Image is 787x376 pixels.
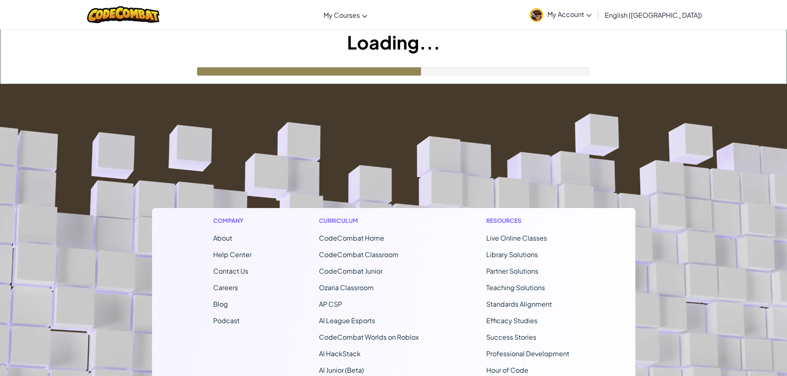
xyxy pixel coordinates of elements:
[319,283,374,292] a: Ozaria Classroom
[486,300,552,308] a: Standards Alignment
[486,216,574,225] h1: Resources
[601,4,706,26] a: English ([GEOGRAPHIC_DATA])
[525,2,596,28] a: My Account
[486,234,547,242] a: Live Online Classes
[486,316,537,325] a: Efficacy Studies
[319,234,384,242] span: CodeCombat Home
[87,6,159,23] img: CodeCombat logo
[213,300,228,308] a: Blog
[486,333,536,341] a: Success Stories
[547,10,592,19] span: My Account
[319,316,375,325] a: AI League Esports
[486,349,569,358] a: Professional Development
[486,267,538,275] a: Partner Solutions
[0,29,787,55] h1: Loading...
[323,11,360,19] span: My Courses
[213,283,238,292] a: Careers
[486,366,528,374] a: Hour of Code
[213,234,232,242] a: About
[486,250,538,259] a: Library Solutions
[213,316,240,325] a: Podcast
[319,267,383,275] a: CodeCombat Junior
[319,333,419,341] a: CodeCombat Worlds on Roblox
[319,250,399,259] a: CodeCombat Classroom
[530,8,543,22] img: avatar
[319,349,361,358] a: AI HackStack
[213,267,248,275] span: Contact Us
[319,4,371,26] a: My Courses
[213,250,252,259] a: Help Center
[213,216,252,225] h1: Company
[486,283,545,292] a: Teaching Solutions
[319,216,419,225] h1: Curriculum
[319,366,364,374] a: AI Junior (Beta)
[605,11,702,19] span: English ([GEOGRAPHIC_DATA])
[319,300,342,308] a: AP CSP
